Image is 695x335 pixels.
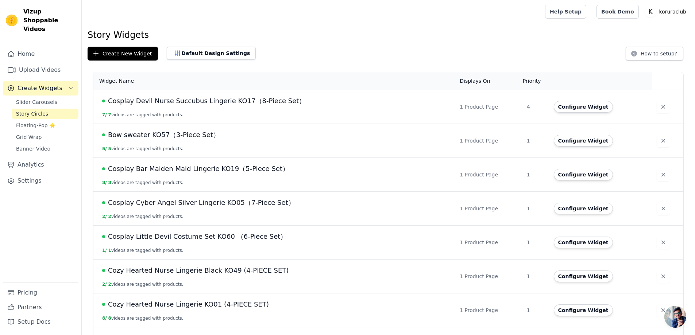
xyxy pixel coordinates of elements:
button: 1/ 1videos are tagged with products. [102,248,184,253]
text: K [648,8,653,15]
button: K koruraclub [645,5,689,18]
span: Live Published [102,303,105,306]
span: 8 / [102,180,107,185]
span: 8 [108,316,111,321]
span: 2 [108,282,111,287]
span: 5 [108,146,111,151]
button: Configure Widget [554,135,613,147]
span: Cosplay Bar Maiden Maid Lingerie KO19（5-Piece Set） [108,164,289,174]
div: 1 Product Page [460,273,518,280]
div: 1 Product Page [460,137,518,144]
a: Help Setup [545,5,586,19]
button: Delete widget [657,270,670,283]
span: Slider Carousels [16,98,57,106]
span: Cozy Hearted Nurse Lingerie KO01 (4-PIECE SET) [108,299,269,309]
div: 1 Product Page [460,239,518,246]
a: Grid Wrap [12,132,78,142]
th: Displays On [455,72,522,90]
span: Cosplay Little Devil Costume Set KO60 （6-Piece Set） [108,231,287,242]
button: Configure Widget [554,169,613,180]
span: Floating-Pop ⭐ [16,122,55,129]
button: Delete widget [657,304,670,317]
span: Live Published [102,100,105,102]
span: 5 / [102,146,107,151]
span: 2 / [102,282,107,287]
span: Cosplay Cyber Angel Silver Lingerie KO05（7-Piece Set） [108,198,295,208]
p: koruraclub [656,5,689,18]
span: Live Published [102,235,105,238]
button: How to setup? [626,47,683,61]
span: 1 [108,248,111,253]
button: 2/ 2videos are tagged with products. [102,281,184,287]
button: Configure Widget [554,237,613,248]
td: 1 [522,260,549,293]
a: Settings [3,174,78,188]
a: Pricing [3,285,78,300]
button: Delete widget [657,236,670,249]
a: Analytics [3,157,78,172]
td: 1 [522,158,549,192]
td: 1 [522,293,549,327]
a: Partners [3,300,78,315]
a: Setup Docs [3,315,78,329]
span: Grid Wrap [16,133,42,141]
a: Story Circles [12,109,78,119]
button: 5/ 5videos are tagged with products. [102,146,184,152]
button: Delete widget [657,168,670,181]
button: Configure Widget [554,270,613,282]
span: 8 / [102,316,107,321]
span: Live Published [102,133,105,136]
th: Widget Name [93,72,455,90]
td: 4 [522,90,549,124]
button: 7/ 7videos are tagged with products. [102,112,184,118]
a: Home [3,47,78,61]
a: Banner Video [12,144,78,154]
td: 1 [522,192,549,226]
span: Live Published [102,167,105,170]
span: Cozy Hearted Nurse Lingerie Black KO49 (4-PIECE SET) [108,265,289,276]
div: 1 Product Page [460,103,518,110]
h1: Story Widgets [88,29,689,41]
button: Delete widget [657,100,670,113]
th: Priority [522,72,549,90]
div: 1 Product Page [460,307,518,314]
span: 2 [108,214,111,219]
td: 1 [522,226,549,260]
span: Banner Video [16,145,50,152]
span: 7 / [102,112,107,117]
button: Delete widget [657,134,670,147]
a: 开放式聊天 [664,306,686,328]
span: 7 [108,112,111,117]
button: Configure Widget [554,304,613,316]
div: 1 Product Page [460,171,518,178]
a: Upload Videos [3,63,78,77]
span: Cosplay Devil Nurse Succubus Lingerie KO17（8-Piece Set） [108,96,305,106]
span: Create Widgets [18,84,62,93]
a: Book Demo [596,5,638,19]
a: Floating-Pop ⭐ [12,120,78,131]
span: Story Circles [16,110,48,117]
button: Configure Widget [554,101,613,113]
span: Live Published [102,269,105,272]
button: 8/ 8videos are tagged with products. [102,315,184,321]
span: Vizup Shoppable Videos [23,7,76,34]
td: 1 [522,124,549,158]
button: Configure Widget [554,203,613,214]
button: 8/ 8videos are tagged with products. [102,180,184,186]
span: 2 / [102,214,107,219]
img: Vizup [6,15,18,26]
span: 8 [108,180,111,185]
button: 2/ 2videos are tagged with products. [102,214,184,219]
div: 1 Product Page [460,205,518,212]
button: Create Widgets [3,81,78,96]
span: Live Published [102,201,105,204]
button: Delete widget [657,202,670,215]
span: 1 / [102,248,107,253]
button: Create New Widget [88,47,158,61]
a: How to setup? [626,52,683,59]
button: Default Design Settings [167,47,256,60]
a: Slider Carousels [12,97,78,107]
span: Bow sweater KO57（3-Piece Set） [108,130,220,140]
